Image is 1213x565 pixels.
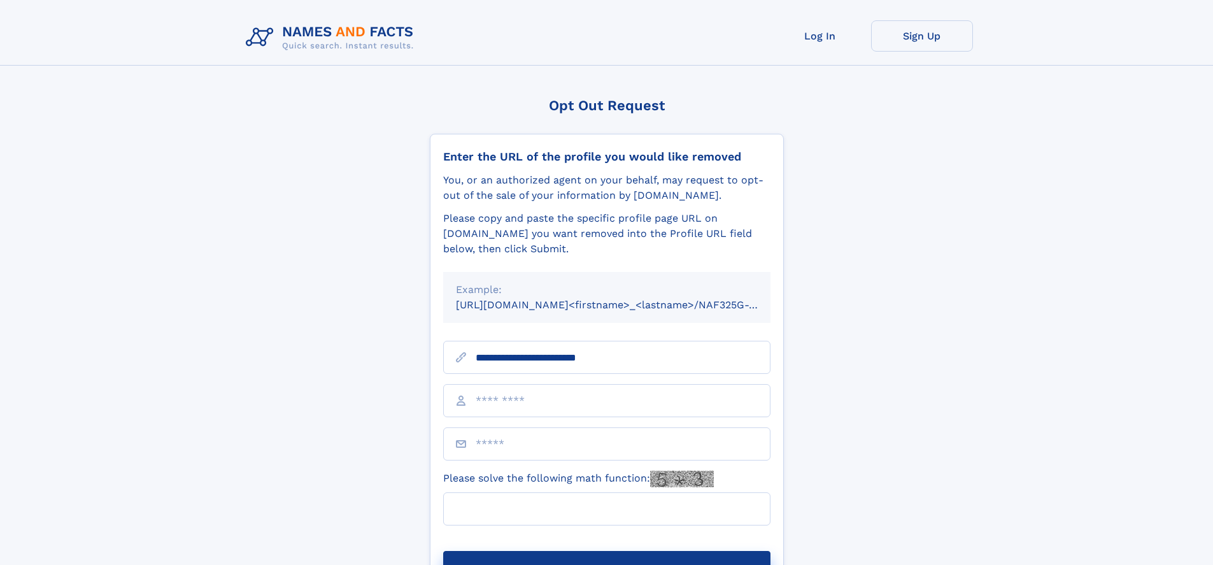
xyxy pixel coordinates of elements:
img: Logo Names and Facts [241,20,424,55]
a: Sign Up [871,20,973,52]
div: Please copy and paste the specific profile page URL on [DOMAIN_NAME] you want removed into the Pr... [443,211,770,257]
label: Please solve the following math function: [443,471,714,487]
div: Example: [456,282,758,297]
small: [URL][DOMAIN_NAME]<firstname>_<lastname>/NAF325G-xxxxxxxx [456,299,795,311]
div: You, or an authorized agent on your behalf, may request to opt-out of the sale of your informatio... [443,173,770,203]
div: Enter the URL of the profile you would like removed [443,150,770,164]
div: Opt Out Request [430,97,784,113]
a: Log In [769,20,871,52]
